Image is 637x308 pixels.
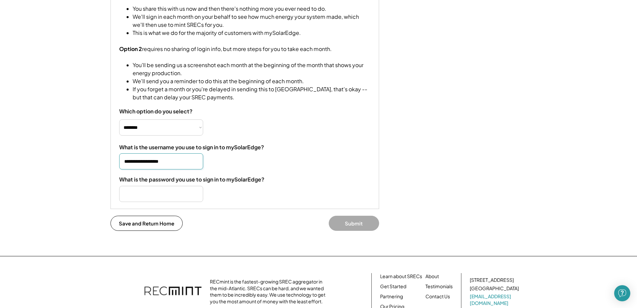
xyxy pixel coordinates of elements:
[210,278,329,305] div: RECmint is the fastest-growing SREC aggregator in the mid-Atlantic. SRECs can be hard, and we wan...
[380,273,422,280] a: Learn about SRECs
[119,45,142,52] strong: Option 2
[470,293,520,306] a: [EMAIL_ADDRESS][DOMAIN_NAME]
[119,108,192,115] div: Which option do you select?
[329,216,379,231] button: Submit
[425,293,450,300] a: Contact Us
[425,273,439,280] a: About
[133,29,370,37] li: This is what we do for the majority of customers with mySolarEdge.
[380,293,403,300] a: Partnering
[144,280,201,303] img: recmint-logotype%403x.png
[133,77,370,85] li: We'll send you a reminder to do this at the beginning of each month.
[119,144,264,151] div: What is the username you use to sign in to mySolarEdge?
[614,285,630,301] div: Open Intercom Messenger
[470,285,519,292] div: [GEOGRAPHIC_DATA]
[110,216,183,231] button: Save and Return Home
[425,283,453,290] a: Testimonials
[133,61,370,77] li: You'll be sending us a screenshot each month at the beginning of the month that shows your energy...
[470,277,514,284] div: [STREET_ADDRESS]
[380,283,406,290] a: Get Started
[133,85,370,101] li: If you forget a month or you're delayed in sending this to [GEOGRAPHIC_DATA], that's okay -- but ...
[133,5,370,13] li: You share this with us now and then there's nothing more you ever need to do.
[119,176,264,183] div: What is the password you use to sign in to mySolarEdge?
[133,13,370,29] li: We'll sign in each month on your behalf to see how much energy your system made, which we'll then...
